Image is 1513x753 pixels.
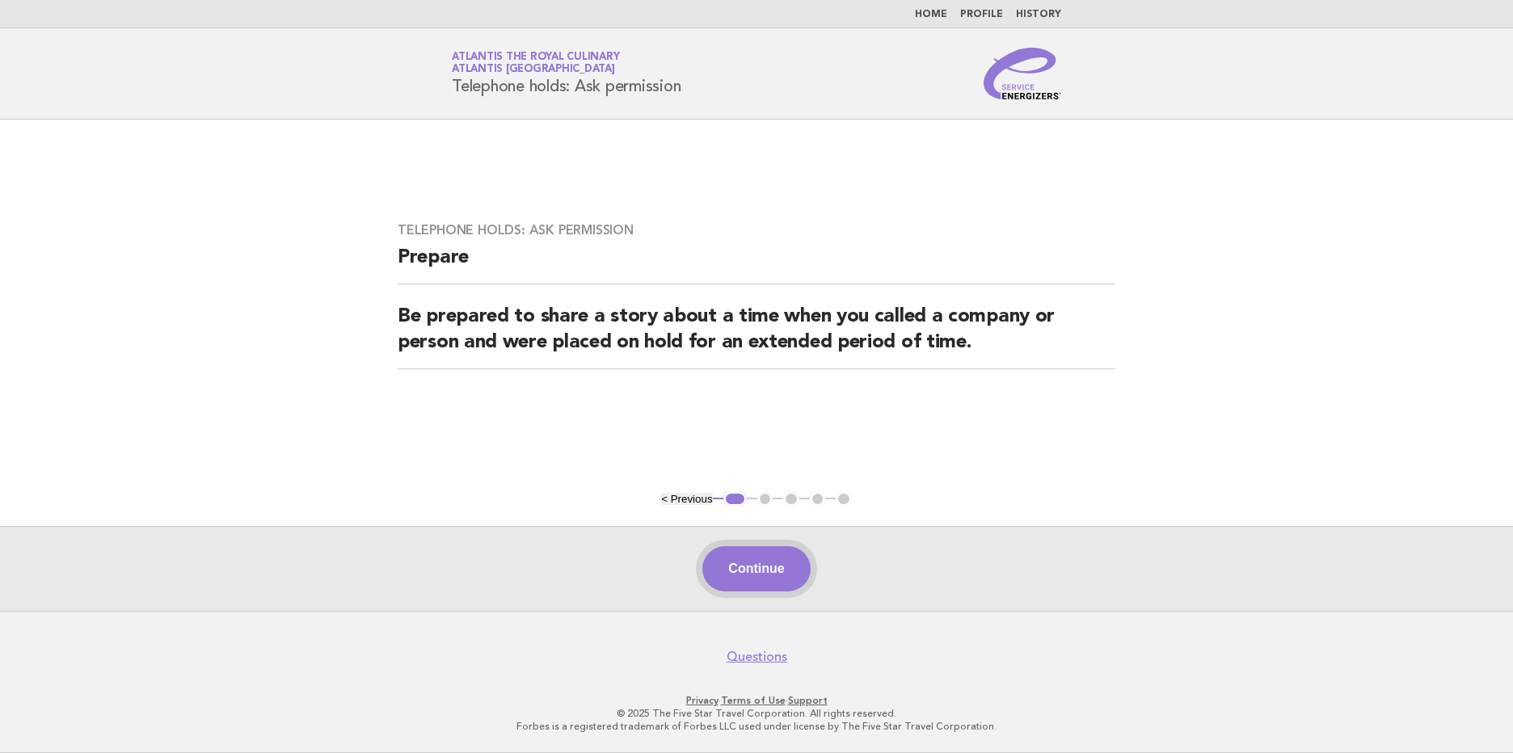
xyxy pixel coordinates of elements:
button: Continue [702,546,810,591]
p: · · [262,694,1251,707]
p: Forbes is a registered trademark of Forbes LLC used under license by The Five Star Travel Corpora... [262,720,1251,733]
button: < Previous [661,493,712,505]
span: Atlantis [GEOGRAPHIC_DATA] [452,65,615,75]
h2: Be prepared to share a story about a time when you called a company or person and were placed on ... [398,304,1115,369]
a: Privacy [686,695,719,706]
a: Terms of Use [721,695,786,706]
button: 1 [723,491,747,507]
p: © 2025 The Five Star Travel Corporation. All rights reserved. [262,707,1251,720]
a: Profile [960,10,1003,19]
a: Questions [727,649,787,665]
img: Service Energizers [984,48,1061,99]
a: History [1016,10,1061,19]
a: Home [915,10,947,19]
h2: Prepare [398,245,1115,284]
a: Atlantis the Royal CulinaryAtlantis [GEOGRAPHIC_DATA] [452,52,619,74]
h3: Telephone holds: Ask permission [398,222,1115,238]
a: Support [788,695,828,706]
h1: Telephone holds: Ask permission [452,53,681,95]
